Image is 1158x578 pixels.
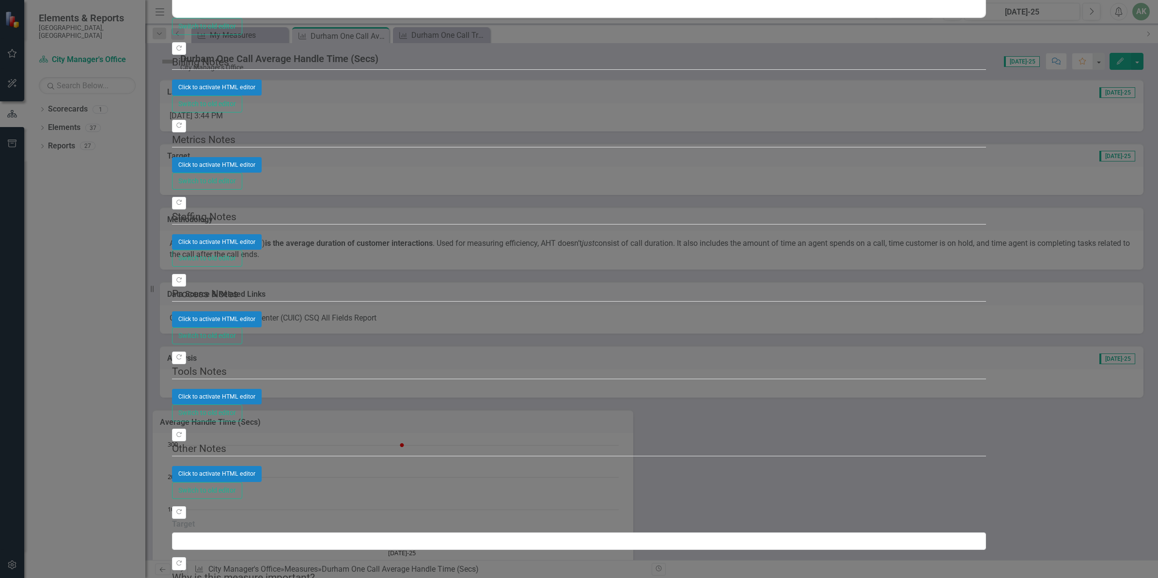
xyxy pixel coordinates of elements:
[172,157,262,173] button: Click to activate HTML editor
[172,96,242,112] button: Switch to old editor
[172,327,242,344] button: Switch to old editor
[172,55,986,70] legend: Billing Notes
[172,18,242,35] button: Switch to old editor
[172,132,986,147] legend: Metrics Notes
[172,287,986,302] legend: Process Notes
[172,482,242,499] button: Switch to old editor
[172,364,986,379] legend: Tools Notes
[172,404,242,421] button: Switch to old editor
[172,209,986,225] legend: Staffing Notes
[172,441,986,456] legend: Other Notes
[172,234,262,250] button: Click to activate HTML editor
[172,80,262,95] button: Click to activate HTML editor
[172,250,242,267] button: Switch to old editor
[172,519,986,530] label: Target
[172,389,262,404] button: Click to activate HTML editor
[172,311,262,327] button: Click to activate HTML editor
[172,173,242,190] button: Switch to old editor
[172,466,262,482] button: Click to activate HTML editor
